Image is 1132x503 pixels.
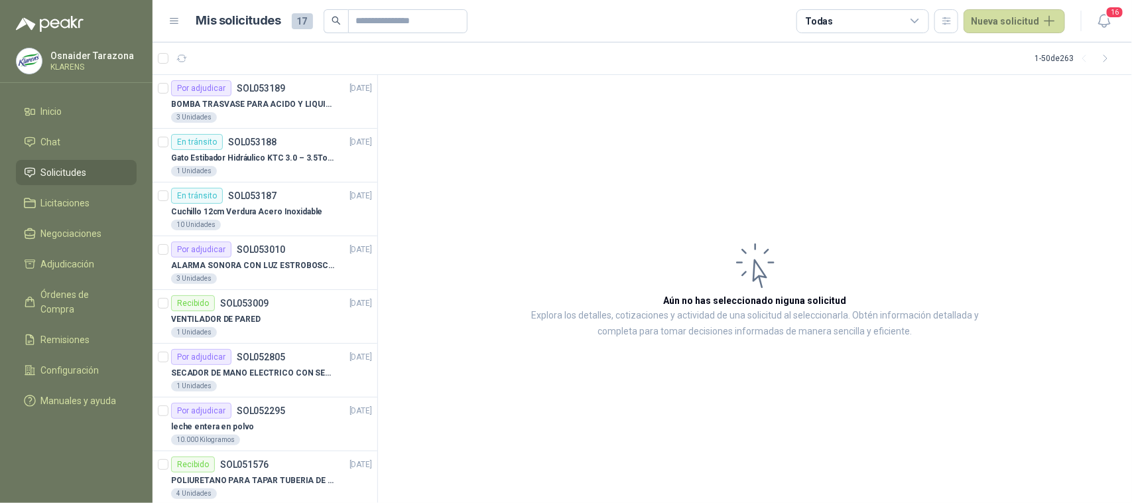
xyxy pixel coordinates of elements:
[349,190,372,202] p: [DATE]
[237,84,285,93] p: SOL053189
[171,381,217,392] div: 1 Unidades
[220,460,269,469] p: SOL051576
[153,182,377,236] a: En tránsitoSOL053187[DATE] Cuchillo 12cm Verdura Acero Inoxidable10 Unidades
[41,394,117,408] span: Manuales y ayuda
[349,405,372,417] p: [DATE]
[41,363,99,378] span: Configuración
[153,129,377,182] a: En tránsitoSOL053188[DATE] Gato Estibador Hidráulico KTC 3.0 – 3.5Ton 1.2mt HPT1 Unidades
[228,137,277,147] p: SOL053188
[1035,48,1116,69] div: 1 - 50 de 263
[292,13,313,29] span: 17
[17,48,42,74] img: Company Logo
[349,297,372,310] p: [DATE]
[50,51,134,60] p: Osnaider Tarazona
[153,236,377,290] a: Por adjudicarSOL053010[DATE] ALARMA SONORA CON LUZ ESTROBOSCOPICA3 Unidades
[196,11,281,31] h1: Mis solicitudes
[237,406,285,415] p: SOL052295
[41,165,87,180] span: Solicitudes
[171,349,231,365] div: Por adjudicar
[16,190,137,216] a: Licitaciones
[16,251,137,277] a: Adjudicación
[171,295,215,311] div: Recibido
[171,421,254,433] p: leche entera en polvo
[16,160,137,185] a: Solicitudes
[1105,6,1124,19] span: 16
[16,16,84,32] img: Logo peakr
[171,403,231,419] div: Por adjudicar
[349,459,372,471] p: [DATE]
[153,397,377,451] a: Por adjudicarSOL052295[DATE] leche entera en polvo10.000 Kilogramos
[171,134,223,150] div: En tránsito
[332,16,341,25] span: search
[805,14,833,29] div: Todas
[171,313,261,326] p: VENTILADOR DE PARED
[237,245,285,254] p: SOL053010
[171,152,336,165] p: Gato Estibador Hidráulico KTC 3.0 – 3.5Ton 1.2mt HPT
[171,98,336,111] p: BOMBA TRASVASE PARA ACIDO Y LIQUIDOS CORROSIVO
[171,273,217,284] div: 3 Unidades
[349,351,372,364] p: [DATE]
[171,206,322,218] p: Cuchillo 12cm Verdura Acero Inoxidable
[171,457,215,472] div: Recibido
[16,282,137,322] a: Órdenes de Compra
[228,191,277,200] p: SOL053187
[41,257,95,271] span: Adjudicación
[171,188,223,204] div: En tránsito
[171,435,240,445] div: 10.000 Kilogramos
[349,136,372,149] p: [DATE]
[349,244,372,256] p: [DATE]
[171,220,221,230] div: 10 Unidades
[171,166,217,177] div: 1 Unidades
[153,75,377,129] a: Por adjudicarSOL053189[DATE] BOMBA TRASVASE PARA ACIDO Y LIQUIDOS CORROSIVO3 Unidades
[50,63,134,71] p: KLARENS
[237,352,285,362] p: SOL052805
[171,474,336,487] p: POLIURETANO PARA TAPAR TUBERIA DE SENSORES DE NIVEL DEL BANCO DE HIELO
[220,299,269,308] p: SOL053009
[41,226,102,241] span: Negociaciones
[16,129,137,155] a: Chat
[41,196,90,210] span: Licitaciones
[171,259,336,272] p: ALARMA SONORA CON LUZ ESTROBOSCOPICA
[171,488,217,499] div: 4 Unidades
[16,388,137,413] a: Manuales y ayuda
[511,308,999,340] p: Explora los detalles, cotizaciones y actividad de una solicitud al seleccionarla. Obtén informaci...
[349,82,372,95] p: [DATE]
[16,327,137,352] a: Remisiones
[41,332,90,347] span: Remisiones
[153,344,377,397] a: Por adjudicarSOL052805[DATE] SECADOR DE MANO ELECTRICO CON SENSOR1 Unidades
[171,112,217,123] div: 3 Unidades
[171,367,336,380] p: SECADOR DE MANO ELECTRICO CON SENSOR
[41,104,62,119] span: Inicio
[964,9,1065,33] button: Nueva solicitud
[41,135,61,149] span: Chat
[171,242,231,257] div: Por adjudicar
[41,287,124,317] span: Órdenes de Compra
[16,221,137,246] a: Negociaciones
[171,80,231,96] div: Por adjudicar
[664,293,847,308] h3: Aún no has seleccionado niguna solicitud
[171,327,217,338] div: 1 Unidades
[153,290,377,344] a: RecibidoSOL053009[DATE] VENTILADOR DE PARED1 Unidades
[16,358,137,383] a: Configuración
[1092,9,1116,33] button: 16
[16,99,137,124] a: Inicio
